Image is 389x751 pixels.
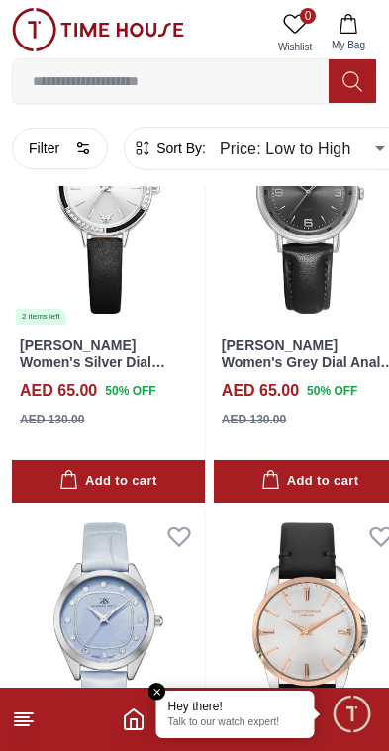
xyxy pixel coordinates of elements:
[324,38,373,52] span: My Bag
[270,40,320,54] span: Wishlist
[222,379,299,403] h4: AED 65.00
[222,411,286,428] div: AED 130.00
[152,139,206,158] span: Sort By:
[59,470,156,493] div: Add to cart
[16,309,66,325] div: 2 items left
[12,128,108,169] button: Filter
[20,337,177,403] a: [PERSON_NAME] Women's Silver Dial Analog Watch - K23511-SLBS
[270,8,320,58] a: 0Wishlist
[12,84,205,326] img: Kenneth Scott Women's Silver Dial Analog Watch - K23511-SLBS
[105,382,155,400] span: 50 % OFF
[12,460,205,503] button: Add to cart
[148,683,166,701] em: Close tooltip
[300,8,316,24] span: 0
[20,379,97,403] h4: AED 65.00
[122,707,146,731] a: Home
[320,8,377,58] button: My Bag
[331,693,374,736] div: Chat Widget
[168,716,303,730] p: Talk to our watch expert!
[12,84,205,326] a: Kenneth Scott Women's Silver Dial Analog Watch - K23511-SLBS2 items left
[133,139,206,158] button: Sort By:
[168,699,303,714] div: Hey there!
[12,8,184,51] img: ...
[261,470,358,493] div: Add to cart
[307,382,357,400] span: 50 % OFF
[20,411,84,428] div: AED 130.00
